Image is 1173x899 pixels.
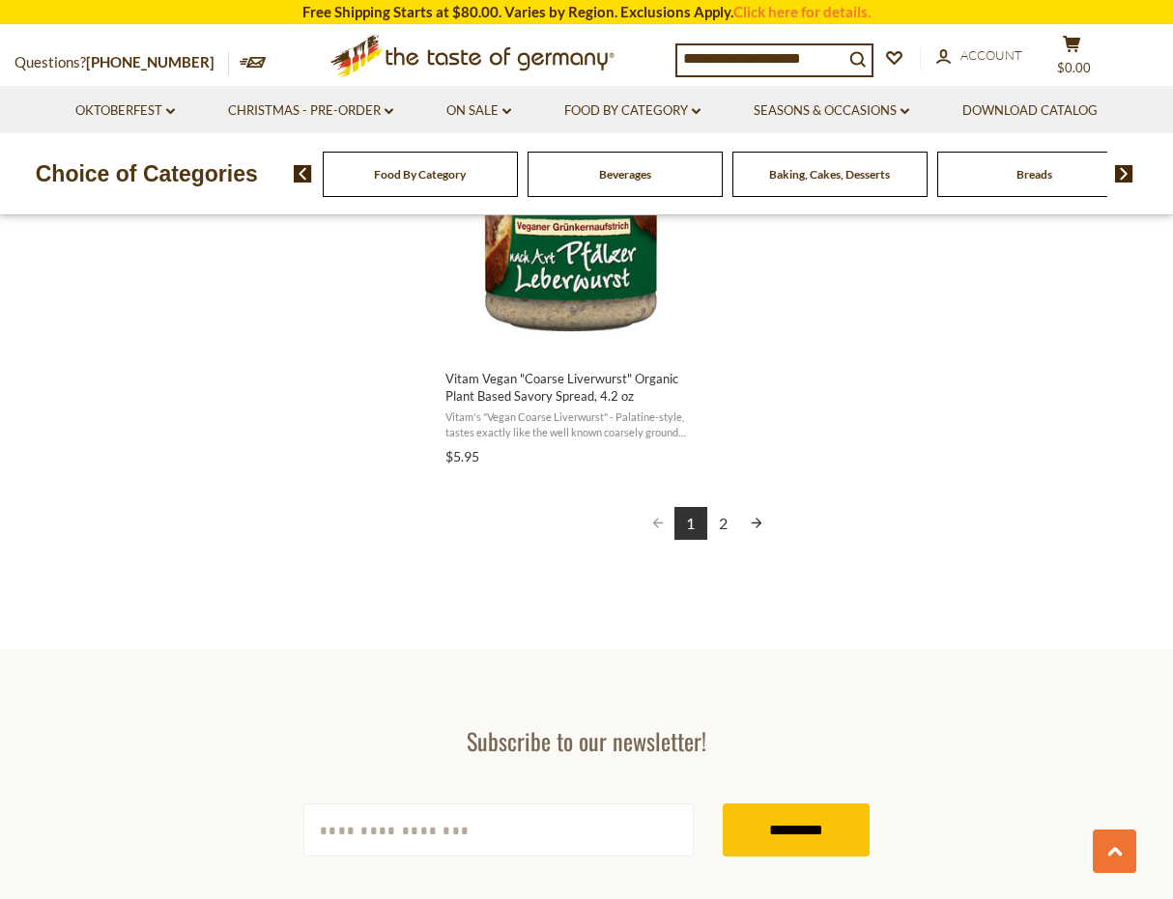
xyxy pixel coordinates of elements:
a: Oktoberfest [75,100,175,122]
span: $5.95 [445,448,479,464]
a: [PHONE_NUMBER] [86,53,215,70]
a: Next page [740,507,773,540]
a: Download Catalog [962,100,1098,122]
a: Christmas - PRE-ORDER [228,100,393,122]
a: Account [936,45,1022,67]
span: Vitam's "Vegan Coarse Liverwurst" - Palatine-style, tastes exactly like the well known coarsely g... [445,409,696,439]
a: Beverages [599,167,651,182]
button: $0.00 [1043,35,1101,83]
span: Vitam Vegan "Coarse Liverwurst" Organic Plant Based Savory Spread, 4.2 oz [445,370,696,405]
a: Food By Category [374,167,466,182]
a: On Sale [446,100,511,122]
a: Click here for details. [733,3,871,20]
h3: Subscribe to our newsletter! [303,726,870,755]
span: $0.00 [1057,60,1091,75]
a: Food By Category [564,100,701,122]
a: Vitam Vegan [443,66,699,471]
img: previous arrow [294,165,312,183]
span: Account [960,47,1022,63]
a: 1 [674,507,707,540]
a: Breads [1016,167,1052,182]
img: next arrow [1115,165,1133,183]
p: Questions? [14,50,229,75]
div: Pagination [445,507,968,543]
a: Baking, Cakes, Desserts [769,167,890,182]
a: Seasons & Occasions [754,100,909,122]
a: 2 [707,507,740,540]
